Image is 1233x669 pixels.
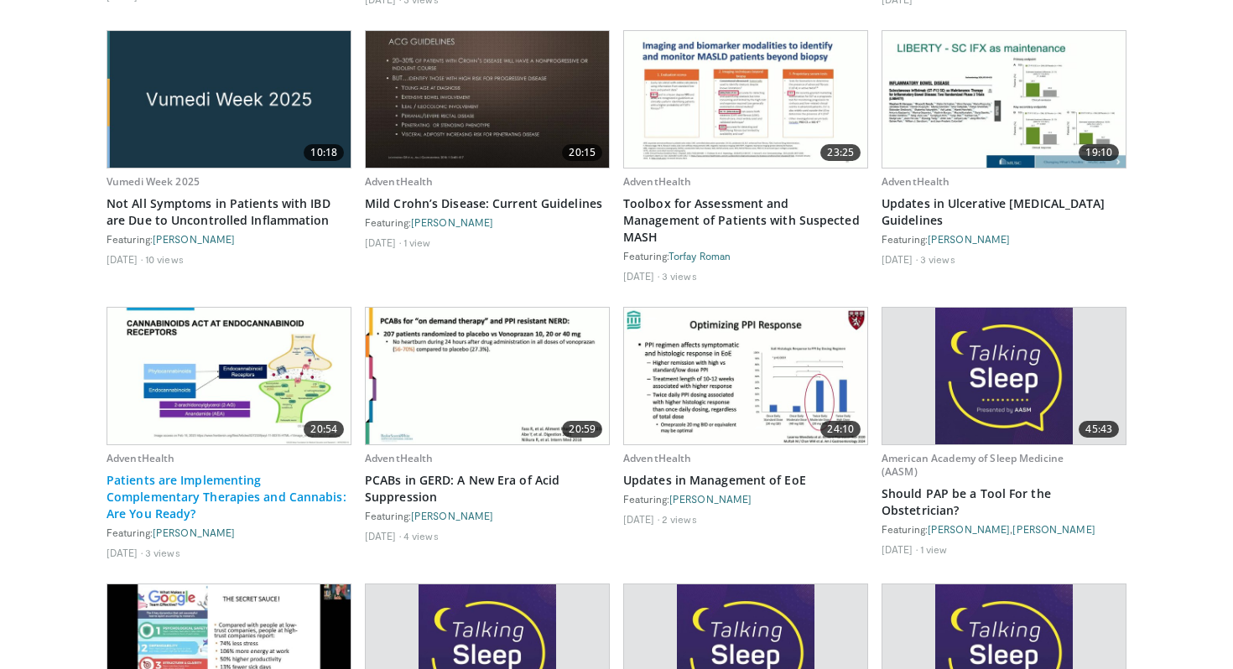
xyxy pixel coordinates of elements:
a: 20:15 [366,31,609,168]
div: Featuring: [107,232,351,246]
a: 20:59 [366,308,609,444]
img: e8c6c249-bdeb-4cec-9ab6-35d78903b640.620x360_q85_upscale.jpg [935,308,1072,444]
a: [PERSON_NAME] [928,233,1010,245]
img: 1605ca25-76c6-46c4-8a97-30358a24b6b1.620x360_q85_upscale.jpg [107,308,351,444]
div: Featuring: [365,509,610,522]
a: AdventHealth [365,174,433,189]
li: 3 views [145,546,180,559]
li: [DATE] [107,252,143,266]
li: 3 views [662,269,697,283]
a: [PERSON_NAME] [1012,523,1095,535]
li: [DATE] [623,269,659,283]
img: fd96263e-ec9a-4897-8098-cf3fdd07f6f9.620x360_q85_upscale.jpg [366,31,609,168]
a: Updates in Ulcerative [MEDICAL_DATA] Guidelines [882,195,1126,229]
div: Featuring: [623,492,868,506]
span: 24:10 [820,421,861,438]
img: bc90e760-522f-4d47-bbd9-3f41e9bb000f.png.620x360_q85_upscale.jpg [107,31,351,168]
div: Featuring: [107,526,351,539]
span: 20:59 [562,421,602,438]
li: [DATE] [882,252,918,266]
img: f52107e8-82d3-493c-9999-ad8dff21c5a5.620x360_q85_upscale.jpg [624,308,867,444]
span: 23:25 [820,144,861,161]
img: f1e693c4-0ffc-4575-b714-555ac01f0f86.620x360_q85_upscale.jpg [624,31,867,168]
img: 86d06df9-b58e-402a-9001-4580e6a92848.620x360_q85_upscale.jpg [882,31,1126,168]
li: [DATE] [365,529,401,542]
span: 45:43 [1079,421,1119,438]
a: [PERSON_NAME] [411,216,493,228]
a: Not All Symptoms in Patients with IBD are Due to Uncontrolled Inflammation [107,195,351,229]
a: Updates in Management of EoE [623,472,868,489]
a: AdventHealth [623,451,691,465]
a: [PERSON_NAME] [411,510,493,521]
div: Featuring: , [882,522,1126,536]
span: 20:15 [562,144,602,161]
a: AdventHealth [623,174,691,189]
a: 20:54 [107,308,351,444]
a: [PERSON_NAME] [153,233,235,245]
div: Featuring: [365,215,610,229]
div: Featuring: [882,232,1126,246]
li: [DATE] [882,542,918,556]
a: AdventHealth [107,451,174,465]
a: 24:10 [624,308,867,444]
a: American Academy of Sleep Medicine (AASM) [882,451,1064,479]
a: [PERSON_NAME] [669,493,752,505]
div: Featuring: [623,249,868,262]
a: AdventHealth [882,174,949,189]
a: Torfay Roman [669,250,731,262]
a: Mild Crohn’s Disease: Current Guidelines [365,195,610,212]
li: [DATE] [365,236,401,249]
a: 45:43 [882,308,1126,444]
a: Toolbox for Assessment and Management of Patients with Suspected MASH [623,195,868,246]
a: Should PAP be a Tool For the Obstetrician? [882,485,1126,519]
a: [PERSON_NAME] [928,523,1010,535]
span: 19:10 [1079,144,1119,161]
li: 4 views [403,529,439,542]
li: 2 views [662,512,697,526]
a: Patients are Implementing Complementary Therapies and Cannabis: Are You Ready? [107,472,351,522]
li: [DATE] [623,512,659,526]
a: 23:25 [624,31,867,168]
li: 3 views [920,252,955,266]
a: AdventHealth [365,451,433,465]
a: Vumedi Week 2025 [107,174,200,189]
li: [DATE] [107,546,143,559]
span: 10:18 [304,144,344,161]
a: 10:18 [107,31,351,168]
span: 20:54 [304,421,344,438]
li: 1 view [920,542,948,556]
img: e47b802f-226c-453d-84d1-842cb69d0937.620x360_q85_upscale.jpg [366,308,609,444]
li: 10 views [145,252,184,266]
a: PCABs in GERD: A New Era of Acid Suppression [365,472,610,506]
a: 19:10 [882,31,1126,168]
li: 1 view [403,236,431,249]
a: [PERSON_NAME] [153,526,235,538]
